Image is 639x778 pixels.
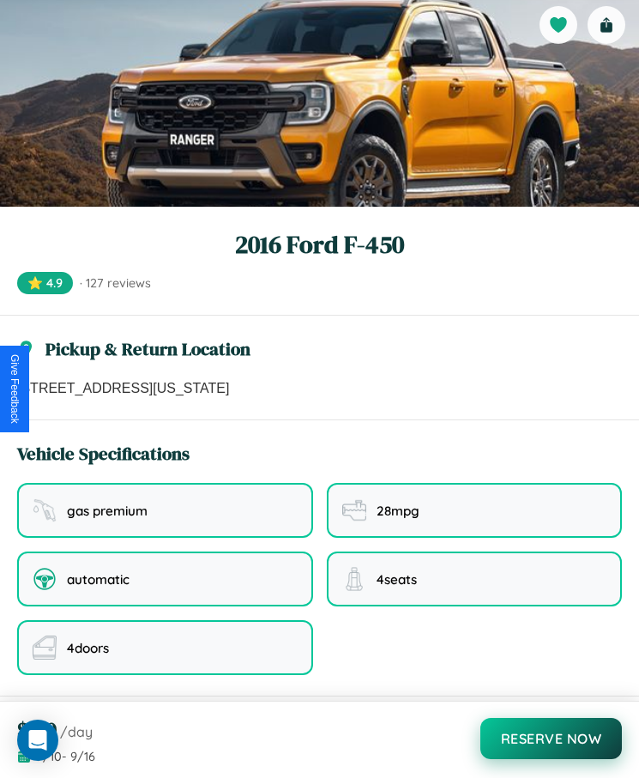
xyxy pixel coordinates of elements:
span: 9 / 10 - 9 / 16 [36,749,95,764]
img: fuel type [33,498,57,522]
img: fuel efficiency [342,498,366,522]
span: $ 190 [17,715,57,744]
span: gas premium [67,503,148,519]
button: Reserve Now [480,718,623,759]
span: /day [60,723,93,740]
h1: 2016 Ford F-450 [17,227,622,262]
p: [STREET_ADDRESS][US_STATE] [17,378,622,399]
h3: Vehicle Specifications [17,441,190,466]
span: 4 seats [377,571,417,588]
img: seating [342,567,366,591]
span: · 127 reviews [80,275,151,291]
span: 4 doors [67,640,109,656]
span: automatic [67,571,130,588]
div: Give Feedback [9,354,21,424]
h3: Pickup & Return Location [45,336,250,361]
img: doors [33,636,57,660]
span: ⭐ 4.9 [17,272,73,294]
span: 28 mpg [377,503,419,519]
div: Open Intercom Messenger [17,720,58,761]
